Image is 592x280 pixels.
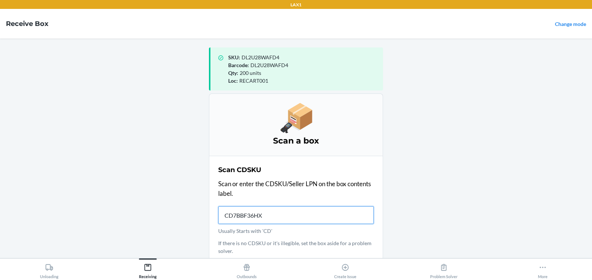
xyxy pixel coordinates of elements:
div: Receiving [139,260,157,279]
button: Create Issue [296,258,395,279]
input: Usually Starts with 'CD' [218,206,374,224]
span: DL2U28WAFD4 [242,54,279,60]
button: Receiving [99,258,197,279]
button: Problem Solver [395,258,493,279]
div: Create Issue [334,260,356,279]
a: Change mode [555,21,586,27]
button: More [493,258,592,279]
span: DL2U28WAFD4 [250,62,288,68]
h3: Scan a box [218,135,374,147]
div: Unloading [40,260,59,279]
div: Problem Solver [430,260,458,279]
p: Usually Starts with 'CD' [218,227,374,235]
span: Barcode : [228,62,249,68]
button: Outbounds [197,258,296,279]
span: Qty : [228,70,238,76]
div: More [538,260,548,279]
span: 200 units [240,70,261,76]
p: LAX1 [290,1,302,8]
span: SKU : [228,54,240,60]
span: Loc : [228,78,238,84]
div: Outbounds [237,260,257,279]
p: If there is no CDSKU or it's illegible, set the box aside for a problem solver. [218,239,374,255]
span: RECART001 [239,78,268,84]
h2: Scan CDSKU [218,165,261,175]
p: Scan or enter the CDSKU/Seller LPN on the box contents label. [218,179,374,198]
h4: Receive Box [6,19,49,29]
